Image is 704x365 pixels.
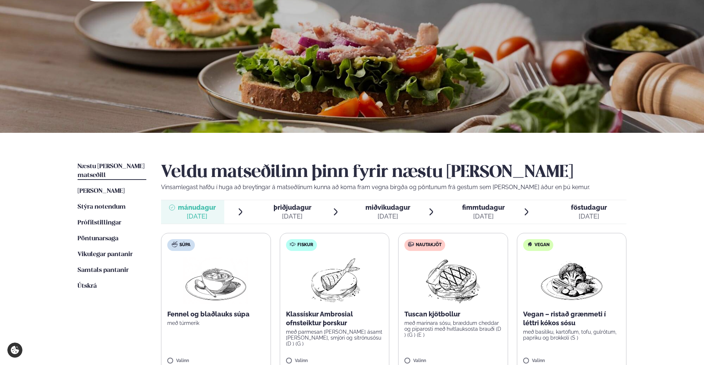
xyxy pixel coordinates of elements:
p: Vinsamlegast hafðu í huga að breytingar á matseðlinum kunna að koma fram vegna birgða og pöntunum... [161,183,626,192]
span: föstudagur [571,203,607,211]
a: Pöntunarsaga [78,234,118,243]
span: þriðjudagur [274,203,311,211]
p: Fennel og blaðlauks súpa [167,310,265,319]
img: Beef-Meat.png [421,257,486,304]
span: fimmtudagur [462,203,505,211]
img: Vegan.svg [527,241,533,247]
span: Vegan [535,242,550,248]
span: Súpa [179,242,190,248]
a: Samtals pantanir [78,266,129,275]
span: Næstu [PERSON_NAME] matseðill [78,163,144,178]
span: Útskrá [78,283,97,289]
span: miðvikudagur [365,203,410,211]
div: [DATE] [571,212,607,221]
img: Soup.png [183,257,248,304]
p: með marinara sósu, bræddum cheddar og piparosti með hvítlauksosta brauði (D ) (G ) (E ) [404,320,502,338]
span: mánudagur [178,203,216,211]
span: [PERSON_NAME] [78,188,125,194]
span: Prófílstillingar [78,220,121,226]
h2: Veldu matseðilinn þinn fyrir næstu [PERSON_NAME] [161,162,626,183]
p: með basilíku, kartöflum, tofu, gulrótum, papriku og brokkolí (S ) [523,329,621,341]
p: Klassískur Ambrosial ofnsteiktur þorskur [286,310,383,327]
a: Næstu [PERSON_NAME] matseðill [78,162,146,180]
div: [DATE] [274,212,311,221]
img: Fish.png [302,257,367,304]
p: Tuscan kjötbollur [404,310,502,319]
img: fish.svg [290,241,296,247]
span: Pöntunarsaga [78,235,118,242]
p: með parmesan [PERSON_NAME] ásamt [PERSON_NAME], smjöri og sítrónusósu (D ) (G ) [286,329,383,347]
a: Útskrá [78,282,97,291]
img: soup.svg [172,241,178,247]
span: Vikulegar pantanir [78,251,133,258]
span: Stýra notendum [78,204,126,210]
img: Vegan.png [539,257,604,304]
p: Vegan – ristað grænmeti í léttri kókos sósu [523,310,621,327]
a: Stýra notendum [78,203,126,212]
a: [PERSON_NAME] [78,187,125,196]
a: Vikulegar pantanir [78,250,133,259]
span: Fiskur [297,242,313,248]
a: Prófílstillingar [78,219,121,227]
img: beef.svg [408,241,414,247]
div: [DATE] [365,212,410,221]
p: með túrmerik [167,320,265,326]
a: Cookie settings [7,343,22,358]
span: Samtals pantanir [78,267,129,273]
div: [DATE] [462,212,505,221]
div: [DATE] [178,212,216,221]
span: Nautakjöt [416,242,442,248]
